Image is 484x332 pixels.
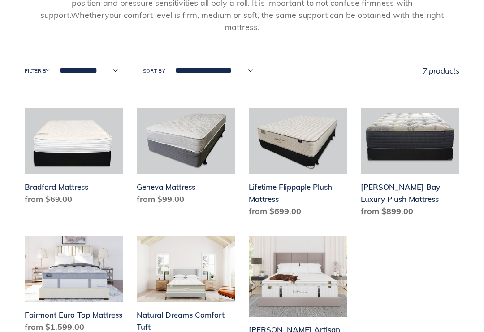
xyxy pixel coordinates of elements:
[137,108,235,209] a: Geneva Mattress
[71,10,105,20] span: Whether
[143,67,165,75] label: Sort by
[361,108,459,221] a: Chadwick Bay Luxury Plush Mattress
[423,66,459,75] span: 7 products
[249,108,347,221] a: Lifetime Flippaple Plush Mattress
[25,108,123,209] a: Bradford Mattress
[25,67,49,75] label: Filter by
